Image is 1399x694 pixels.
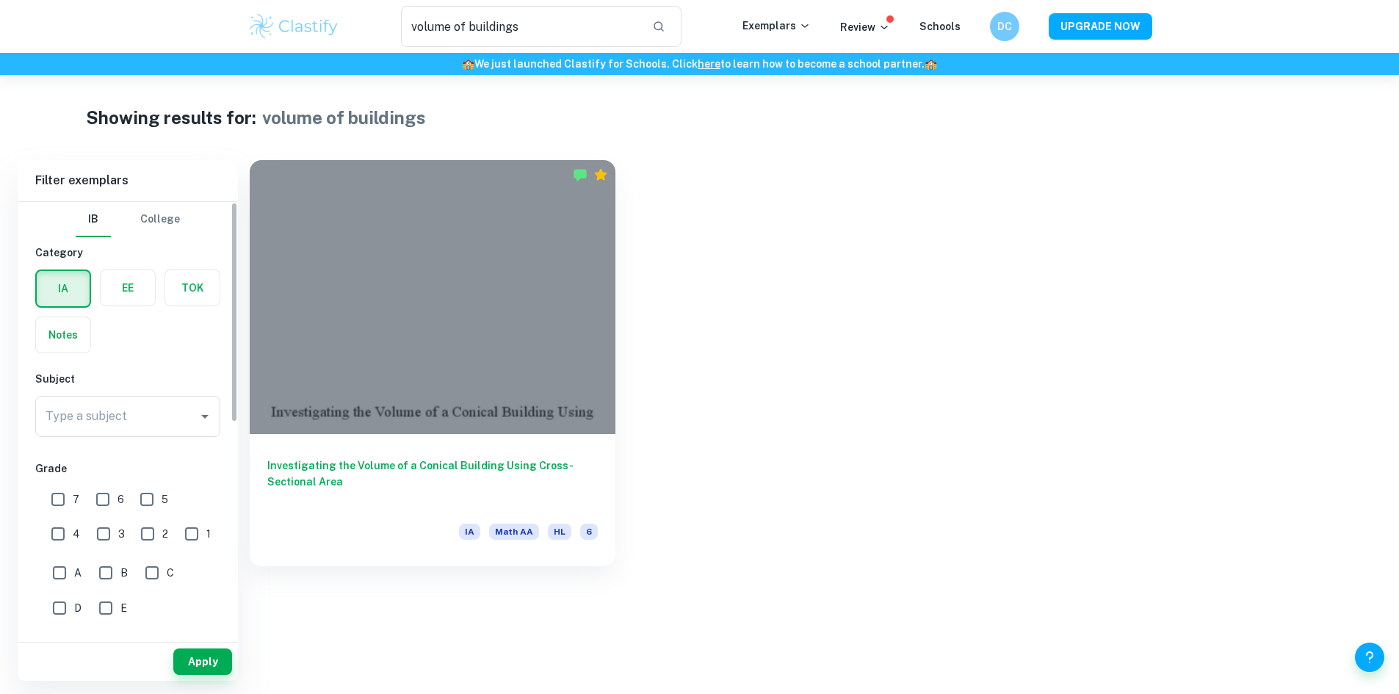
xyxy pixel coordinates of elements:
button: College [140,202,180,237]
img: Clastify logo [247,12,341,41]
span: 5 [162,491,168,507]
span: 6 [118,491,124,507]
span: 🏫 [925,58,937,70]
button: Help and Feedback [1355,643,1384,672]
span: A [74,565,82,581]
h1: volume of buildings [262,104,426,131]
button: Notes [36,317,90,353]
a: Investigating the Volume of a Conical Building Using Cross-Sectional AreaIAMath AAHL6 [250,160,615,566]
span: B [120,565,128,581]
span: 6 [580,524,598,540]
span: E [120,600,127,616]
span: IA [459,524,480,540]
div: Premium [593,167,608,182]
span: 4 [73,526,80,542]
button: UPGRADE NOW [1049,13,1152,40]
h6: DC [996,18,1013,35]
span: C [167,565,174,581]
a: Schools [919,21,961,32]
p: Exemplars [742,18,811,34]
button: EE [101,270,155,306]
span: 3 [118,526,125,542]
span: 1 [206,526,211,542]
button: Apply [173,648,232,675]
a: here [698,58,720,70]
img: Marked [573,167,588,182]
input: Search for any exemplars... [401,6,641,47]
span: HL [548,524,571,540]
button: TOK [165,270,220,306]
span: 🏫 [462,58,474,70]
p: Review [840,19,890,35]
div: Filter type choice [76,202,180,237]
span: 7 [73,491,79,507]
span: Math AA [489,524,539,540]
h1: Showing results for: [86,104,256,131]
h6: We just launched Clastify for Schools. Click to learn how to become a school partner. [3,56,1396,72]
h6: Investigating the Volume of a Conical Building Using Cross-Sectional Area [267,458,598,506]
span: D [74,600,82,616]
h6: Category [35,245,220,261]
h6: Subject [35,371,220,387]
button: IB [76,202,111,237]
span: 2 [162,526,168,542]
button: IA [37,271,90,306]
button: Open [195,406,215,427]
button: DC [990,12,1019,41]
h6: Grade [35,460,220,477]
h6: Filter exemplars [18,160,238,201]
